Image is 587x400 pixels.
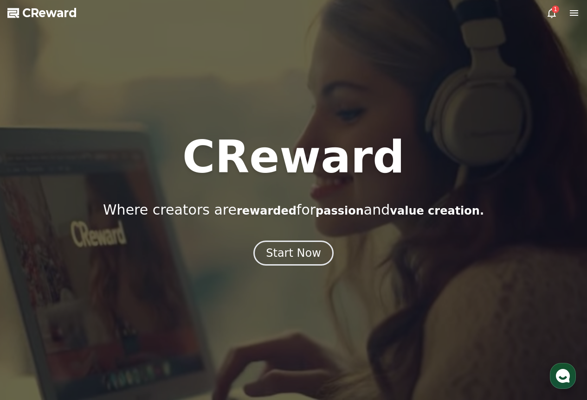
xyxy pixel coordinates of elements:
[3,294,61,317] a: Home
[24,308,40,315] span: Home
[103,202,484,218] p: Where creators are for and
[182,135,405,179] h1: CReward
[390,204,484,217] span: value creation.
[77,308,104,316] span: Messages
[22,6,77,20] span: CReward
[237,204,297,217] span: rewarded
[552,6,559,13] div: 1
[137,308,160,315] span: Settings
[61,294,120,317] a: Messages
[7,6,77,20] a: CReward
[120,294,178,317] a: Settings
[253,250,334,259] a: Start Now
[266,246,321,260] div: Start Now
[546,7,557,19] a: 1
[316,204,364,217] span: passion
[253,241,334,266] button: Start Now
